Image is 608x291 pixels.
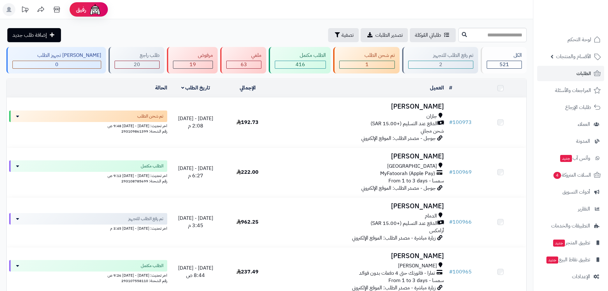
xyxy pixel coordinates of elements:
[551,221,590,230] span: التطبيقات والخدمات
[410,28,456,42] a: طلباتي المُوكلة
[115,52,159,59] div: طلب راجع
[276,203,444,210] h3: [PERSON_NAME]
[276,153,444,160] h3: [PERSON_NAME]
[332,47,401,73] a: تم شحن الطلب 1
[449,218,453,226] span: #
[173,52,213,59] div: مرفوض
[178,165,213,180] span: [DATE] - [DATE] 6:27 م
[537,269,604,284] a: الإعدادات
[328,28,359,42] button: تصفية
[449,84,452,92] a: #
[576,69,591,78] span: الطلبات
[55,61,58,68] span: 0
[449,119,472,126] a: #100973
[387,163,437,170] span: [GEOGRAPHIC_DATA]
[425,212,437,220] span: الدمام
[552,238,590,247] span: تطبيق المتجر
[342,31,354,39] span: تصفية
[479,47,528,73] a: الكل521
[296,61,305,68] span: 416
[426,113,437,120] span: جازان
[226,52,261,59] div: ملغي
[361,184,436,192] span: جوجل - مصدر الطلب: الموقع الإلكتروني
[553,240,565,247] span: جديد
[137,113,163,119] span: تم شحن الطلب
[537,150,604,166] a: وآتس آبجديد
[449,218,472,226] a: #100966
[375,31,403,39] span: تصدير الطلبات
[359,270,435,277] span: تمارا - فاتورتك حتى 4 دفعات بدون فوائد
[361,28,408,42] a: تصدير الطلبات
[121,278,167,284] span: رقم الشحنة: 293107558110
[578,204,590,213] span: التقارير
[241,61,247,68] span: 63
[553,172,561,179] span: 4
[537,218,604,234] a: التطبيقات والخدمات
[236,119,259,126] span: 192.73
[155,84,167,92] a: الحالة
[128,216,163,222] span: تم رفع الطلب للتجهيز
[17,3,33,18] a: تحديثات المنصة
[12,31,47,39] span: إضافة طلب جديد
[12,52,101,59] div: [PERSON_NAME] تجهيز الطلب
[449,119,453,126] span: #
[559,154,590,163] span: وآتس آب
[449,168,472,176] a: #100969
[5,47,107,73] a: [PERSON_NAME] تجهيز الطلب 0
[380,170,435,177] span: MyFatoorah (Apple Pay)
[236,168,259,176] span: 222.00
[173,61,213,68] div: 19
[537,184,604,200] a: أدوات التسويق
[236,218,259,226] span: 962.25
[276,103,444,110] h3: [PERSON_NAME]
[275,61,326,68] div: 416
[537,252,604,267] a: تطبيق نقاط البيعجديد
[227,61,261,68] div: 63
[537,32,604,47] a: لوحة التحكم
[352,234,436,242] span: زيارة مباشرة - مصدر الطلب: الموقع الإلكتروني
[578,120,590,129] span: العملاء
[166,47,219,73] a: مرفوض 19
[537,134,604,149] a: المدونة
[487,52,522,59] div: الكل
[236,268,259,276] span: 237.49
[565,103,591,112] span: طلبات الإرجاع
[9,172,167,179] div: اخر تحديث: [DATE] - [DATE] 9:12 ص
[565,11,602,25] img: logo-2.png
[421,127,444,135] span: شحن مجاني
[267,47,332,73] a: الطلب مكتمل 416
[415,31,441,39] span: طلباتي المُوكلة
[537,167,604,183] a: السلات المتروكة4
[115,61,159,68] div: 20
[537,201,604,217] a: التقارير
[537,100,604,115] a: طلبات الإرجاع
[134,61,140,68] span: 20
[429,227,444,234] span: أرامكس
[339,52,394,59] div: تم شحن الطلب
[562,188,590,196] span: أدوات التسويق
[275,52,326,59] div: الطلب مكتمل
[276,252,444,260] h3: [PERSON_NAME]
[9,122,167,129] div: اخر تحديث: [DATE] - [DATE] 9:48 ص
[89,3,101,16] img: ai-face.png
[537,83,604,98] a: المراجعات والأسئلة
[555,86,591,95] span: المراجعات والأسئلة
[553,171,591,180] span: السلات المتروكة
[9,272,167,278] div: اخر تحديث: [DATE] - [DATE] 9:26 ص
[388,177,444,185] span: سمسا - From 1 to 3 days
[178,264,213,279] span: [DATE] - [DATE] 8:44 ص
[439,61,442,68] span: 2
[546,257,558,264] span: جديد
[537,66,604,81] a: الطلبات
[409,61,473,68] div: 2
[388,277,444,284] span: سمسا - From 1 to 3 days
[121,128,167,134] span: رقم الشحنة: 293109861399
[121,178,167,184] span: رقم الشحنة: 293108785699
[219,47,267,73] a: ملغي 63
[13,61,101,68] div: 0
[181,84,210,92] a: تاريخ الطلب
[76,6,86,13] span: رفيق
[340,61,394,68] div: 1
[178,214,213,229] span: [DATE] - [DATE] 3:45 م
[401,47,479,73] a: تم رفع الطلب للتجهيز 2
